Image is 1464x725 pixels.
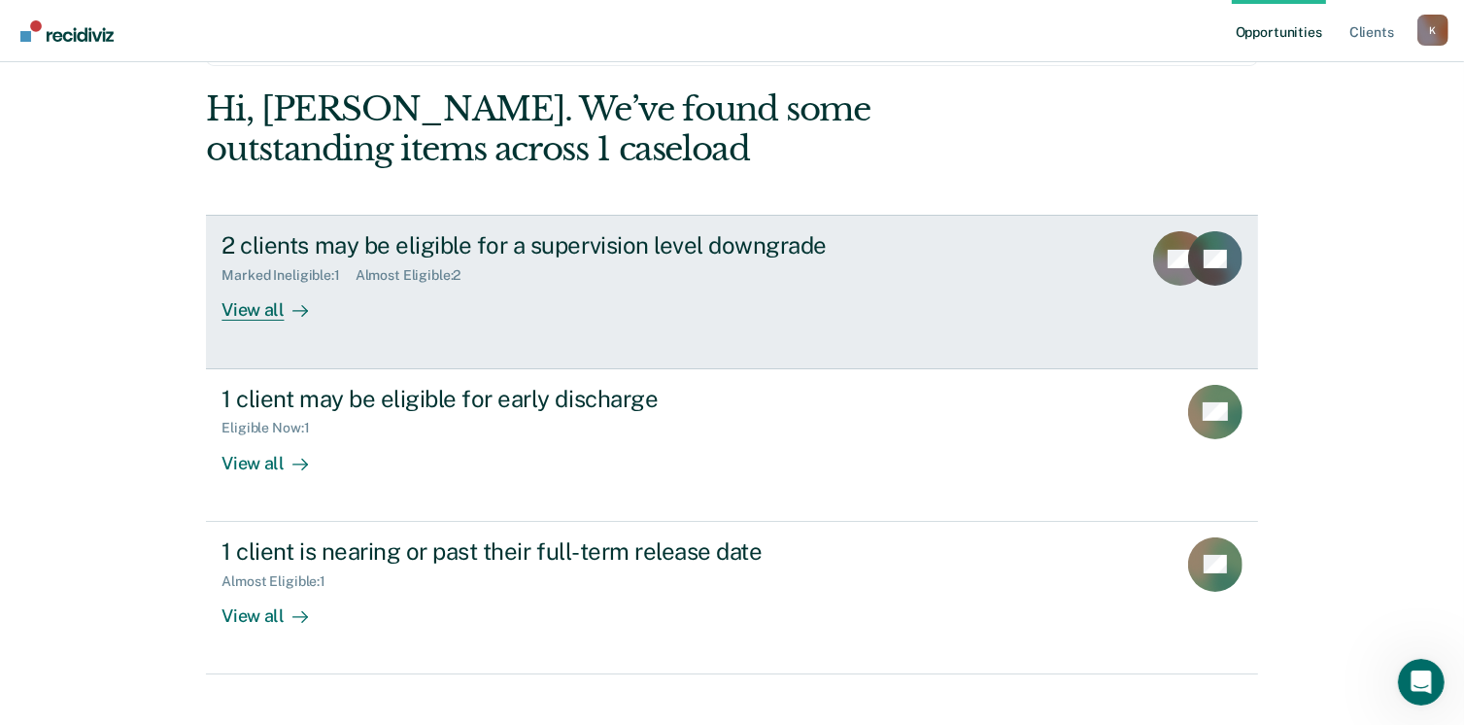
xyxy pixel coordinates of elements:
div: View all [221,589,330,627]
img: Recidiviz [20,20,114,42]
iframe: Intercom live chat [1398,659,1445,706]
div: Almost Eligible : 2 [356,267,477,284]
div: View all [221,284,330,322]
div: K [1417,15,1448,46]
button: Profile dropdown button [1417,15,1448,46]
div: View all [221,436,330,474]
a: 2 clients may be eligible for a supervision level downgradeMarked Ineligible:1Almost Eligible:2Vi... [206,215,1257,368]
div: Almost Eligible : 1 [221,573,341,590]
a: 1 client is nearing or past their full-term release dateAlmost Eligible:1View all [206,522,1257,674]
div: 1 client may be eligible for early discharge [221,385,903,413]
div: Eligible Now : 1 [221,420,324,436]
div: Hi, [PERSON_NAME]. We’ve found some outstanding items across 1 caseload [206,89,1047,169]
a: 1 client may be eligible for early dischargeEligible Now:1View all [206,369,1257,522]
div: 1 client is nearing or past their full-term release date [221,537,903,566]
div: 2 clients may be eligible for a supervision level downgrade [221,231,903,259]
div: Marked Ineligible : 1 [221,267,355,284]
